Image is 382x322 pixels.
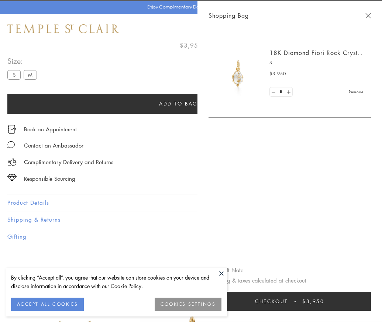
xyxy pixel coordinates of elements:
div: Contact an Ambassador [24,141,83,150]
span: Size: [7,55,40,67]
a: Remove [349,88,364,96]
p: S [269,59,364,66]
button: Add to bag [7,94,350,114]
img: icon_delivery.svg [7,157,17,167]
span: Checkout [255,297,288,305]
button: COOKIES SETTINGS [155,298,221,311]
a: Set quantity to 2 [285,87,292,97]
img: Temple St. Clair [7,24,119,33]
button: Gifting [7,228,375,245]
p: Shipping & taxes calculated at checkout [209,276,371,285]
button: Shipping & Returns [7,211,375,228]
span: $3,950 [180,41,202,50]
a: Set quantity to 0 [270,87,277,97]
span: Shopping Bag [209,11,249,20]
button: Add Gift Note [209,266,244,275]
img: icon_sourcing.svg [7,174,17,181]
button: Close Shopping Bag [365,13,371,18]
button: ACCEPT ALL COOKIES [11,298,84,311]
button: Product Details [7,194,375,211]
label: S [7,70,21,79]
img: P51889-E11FIORI [216,52,260,96]
label: M [24,70,37,79]
div: By clicking “Accept all”, you agree that our website can store cookies on your device and disclos... [11,273,221,290]
img: icon_appointment.svg [7,125,16,134]
button: Checkout $3,950 [209,292,371,311]
img: MessageIcon-01_2.svg [7,141,15,148]
span: Add to bag [159,100,198,108]
a: Book an Appointment [24,125,77,133]
div: Responsible Sourcing [24,174,75,183]
span: $3,950 [269,70,286,77]
p: Enjoy Complimentary Delivery & Returns [147,3,231,11]
span: $3,950 [302,297,324,305]
p: Complimentary Delivery and Returns [24,157,113,167]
